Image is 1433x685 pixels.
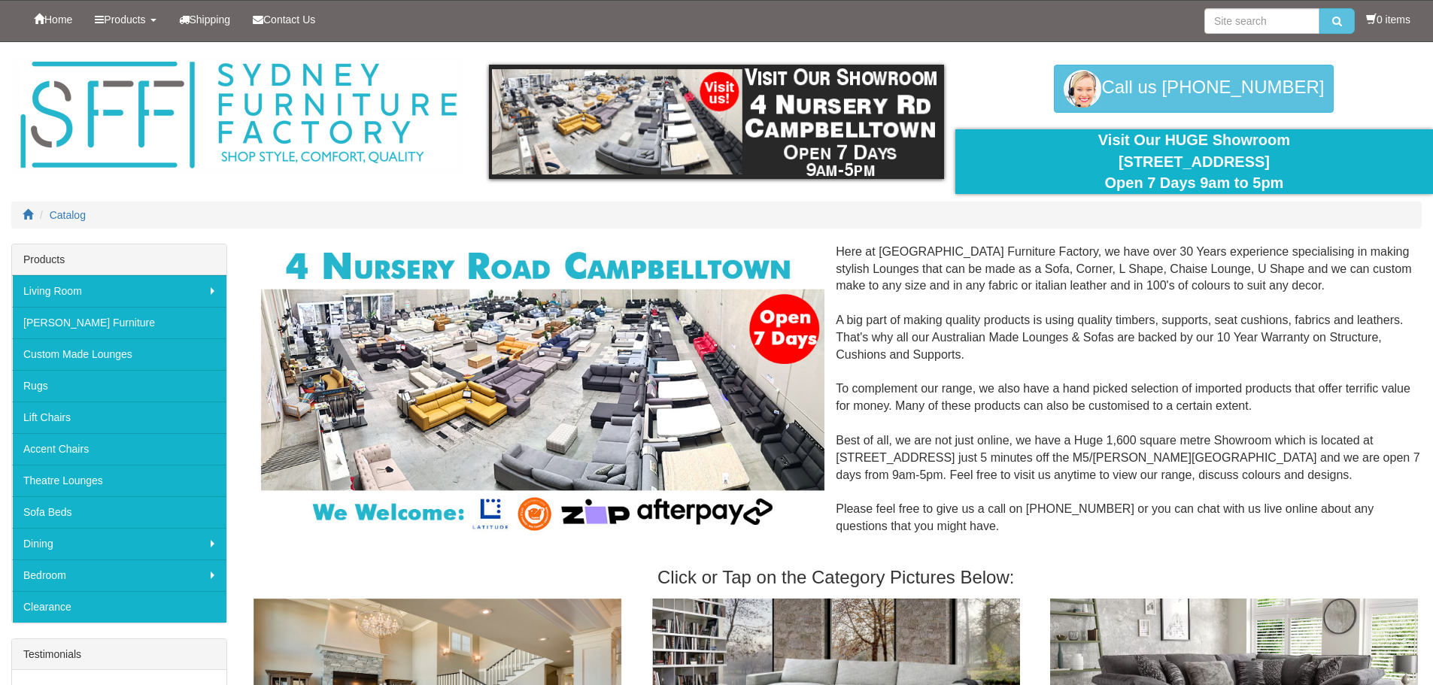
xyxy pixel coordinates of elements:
[13,57,464,174] img: Sydney Furniture Factory
[23,1,83,38] a: Home
[12,370,226,402] a: Rugs
[12,465,226,496] a: Theatre Lounges
[489,65,944,179] img: showroom.gif
[261,244,824,536] img: Corner Modular Lounges
[104,14,145,26] span: Products
[967,129,1422,194] div: Visit Our HUGE Showroom [STREET_ADDRESS] Open 7 Days 9am to 5pm
[12,528,226,559] a: Dining
[168,1,242,38] a: Shipping
[250,568,1422,587] h3: Click or Tap on the Category Pictures Below:
[12,496,226,528] a: Sofa Beds
[12,402,226,433] a: Lift Chairs
[241,1,326,38] a: Contact Us
[250,244,1422,553] div: Here at [GEOGRAPHIC_DATA] Furniture Factory, we have over 30 Years experience specialising in mak...
[12,591,226,623] a: Clearance
[190,14,231,26] span: Shipping
[12,338,226,370] a: Custom Made Lounges
[12,307,226,338] a: [PERSON_NAME] Furniture
[263,14,315,26] span: Contact Us
[83,1,167,38] a: Products
[12,639,226,670] div: Testimonials
[1366,12,1410,27] li: 0 items
[12,275,226,307] a: Living Room
[12,244,226,275] div: Products
[12,433,226,465] a: Accent Chairs
[44,14,72,26] span: Home
[50,209,86,221] a: Catalog
[1204,8,1319,34] input: Site search
[12,559,226,591] a: Bedroom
